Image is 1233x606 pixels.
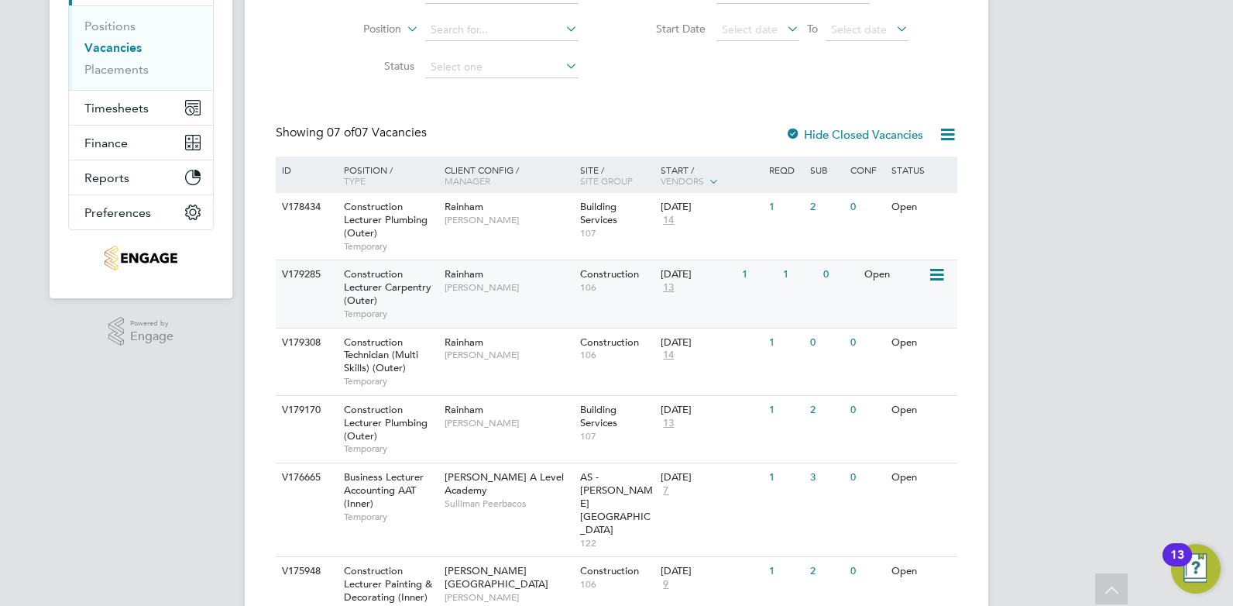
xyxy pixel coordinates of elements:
[445,349,572,361] span: [PERSON_NAME]
[765,193,805,222] div: 1
[344,442,437,455] span: Temporary
[847,329,887,357] div: 0
[661,404,761,417] div: [DATE]
[847,193,887,222] div: 0
[806,193,847,222] div: 2
[888,463,955,492] div: Open
[831,22,887,36] span: Select date
[888,557,955,586] div: Open
[661,268,734,281] div: [DATE]
[580,200,617,226] span: Building Services
[661,336,761,349] div: [DATE]
[344,200,428,239] span: Construction Lecturer Plumbing (Outer)
[860,260,928,289] div: Open
[580,336,639,349] span: Construction
[580,430,654,442] span: 107
[661,565,761,578] div: [DATE]
[580,403,617,429] span: Building Services
[661,417,676,430] span: 13
[68,246,214,270] a: Go to home page
[84,40,142,55] a: Vacancies
[847,396,887,425] div: 0
[722,22,778,36] span: Select date
[84,170,129,185] span: Reports
[130,330,173,343] span: Engage
[445,336,483,349] span: Rainham
[344,336,418,375] span: Construction Technician (Multi Skills) (Outer)
[616,22,706,36] label: Start Date
[130,317,173,330] span: Powered by
[806,557,847,586] div: 2
[847,463,887,492] div: 0
[344,240,437,253] span: Temporary
[661,201,761,214] div: [DATE]
[806,396,847,425] div: 2
[278,157,332,183] div: ID
[425,57,578,78] input: Select one
[888,157,955,183] div: Status
[580,578,654,591] span: 106
[84,19,136,33] a: Positions
[738,260,778,289] div: 1
[580,281,654,294] span: 106
[344,375,437,387] span: Temporary
[765,463,805,492] div: 1
[806,463,847,492] div: 3
[765,396,805,425] div: 1
[445,498,572,510] span: Sulliman Peerbacos
[661,349,676,362] span: 14
[84,205,151,220] span: Preferences
[105,246,177,270] img: jjfox-logo-retina.png
[445,564,548,591] span: [PERSON_NAME][GEOGRAPHIC_DATA]
[344,470,424,510] span: Business Lecturer Accounting AAT (Inner)
[445,591,572,604] span: [PERSON_NAME]
[765,557,805,586] div: 1
[325,59,414,73] label: Status
[580,227,654,239] span: 107
[847,157,887,183] div: Conf
[445,403,483,416] span: Rainham
[445,214,572,226] span: [PERSON_NAME]
[806,329,847,357] div: 0
[785,127,923,142] label: Hide Closed Vacancies
[657,157,765,195] div: Start /
[445,417,572,429] span: [PERSON_NAME]
[445,200,483,213] span: Rainham
[802,19,823,39] span: To
[445,470,564,497] span: [PERSON_NAME] A Level Academy
[278,329,332,357] div: V179308
[108,317,174,346] a: Powered byEngage
[888,396,955,425] div: Open
[445,267,483,281] span: Rainham
[661,281,676,294] span: 13
[806,157,847,183] div: Sub
[69,126,213,160] button: Finance
[344,403,428,442] span: Construction Lecturer Plumbing (Outer)
[888,329,955,357] div: Open
[278,260,332,289] div: V179285
[344,308,437,320] span: Temporary
[344,174,366,187] span: Type
[580,267,639,281] span: Construction
[1171,544,1221,594] button: Open Resource Center, 13 new notifications
[847,557,887,586] div: 0
[445,281,572,294] span: [PERSON_NAME]
[765,157,805,183] div: Reqd
[661,174,704,187] span: Vendors
[312,22,401,37] label: Position
[580,174,633,187] span: Site Group
[445,174,490,187] span: Manager
[69,5,213,90] div: Jobs
[819,260,860,289] div: 0
[661,214,676,227] span: 14
[425,19,578,41] input: Search for...
[344,511,437,523] span: Temporary
[278,557,332,586] div: V175948
[580,470,653,536] span: AS - [PERSON_NAME][GEOGRAPHIC_DATA]
[576,157,658,194] div: Site /
[765,329,805,357] div: 1
[327,125,427,140] span: 07 Vacancies
[332,157,441,194] div: Position /
[69,195,213,229] button: Preferences
[327,125,355,140] span: 07 of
